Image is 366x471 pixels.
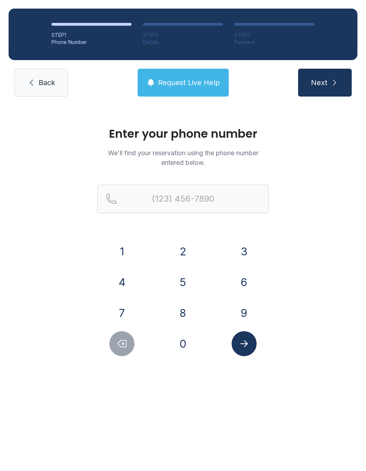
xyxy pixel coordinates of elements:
[158,78,220,88] span: Request Live Help
[170,331,196,356] button: 0
[143,39,223,46] div: Details
[109,331,134,356] button: Delete number
[97,128,269,139] h1: Enter your phone number
[51,31,132,39] div: STEP 1
[232,331,257,356] button: Submit lookup form
[232,239,257,264] button: 3
[51,39,132,46] div: Phone Number
[109,239,134,264] button: 1
[39,78,55,88] span: Back
[143,31,223,39] div: STEP 2
[97,148,269,167] p: We'll find your reservation using the phone number entered below.
[232,270,257,295] button: 6
[97,185,269,213] input: Reservation phone number
[311,78,327,88] span: Next
[109,270,134,295] button: 4
[170,300,196,325] button: 8
[232,300,257,325] button: 9
[170,239,196,264] button: 2
[234,39,315,46] div: Payment
[170,270,196,295] button: 5
[234,31,315,39] div: STEP 3
[109,300,134,325] button: 7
